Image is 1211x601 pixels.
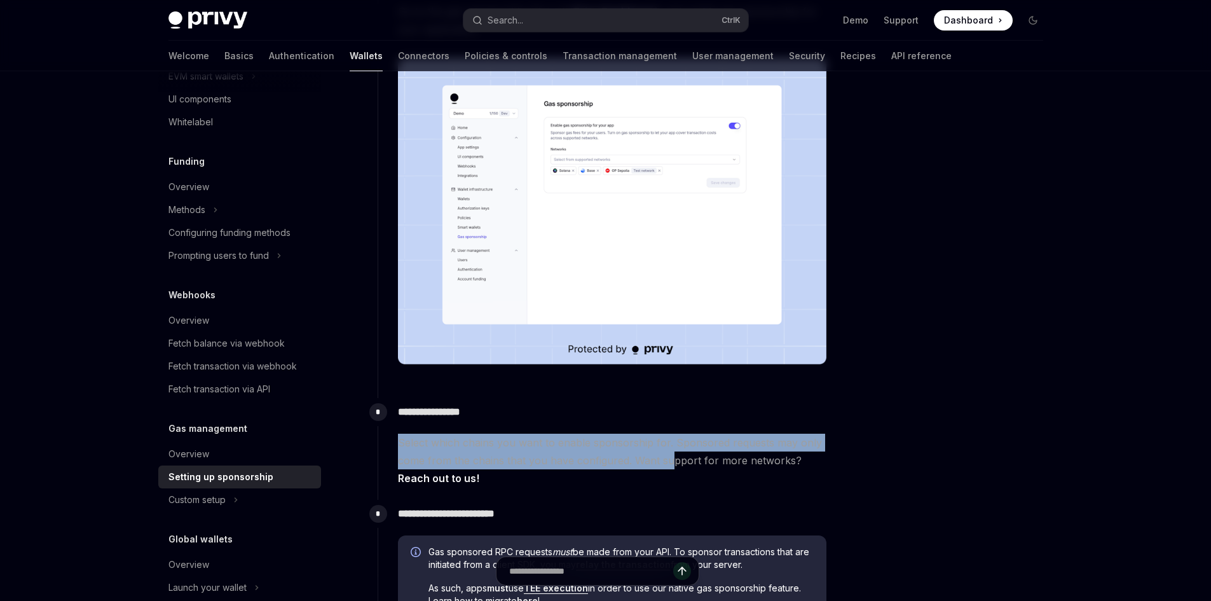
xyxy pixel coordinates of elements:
[158,378,321,401] a: Fetch transaction via API
[843,14,868,27] a: Demo
[158,443,321,466] a: Overview
[168,287,216,303] h5: Webhooks
[350,41,383,71] a: Wallets
[673,562,691,580] button: Send message
[158,111,321,134] a: Whitelabel
[168,154,205,169] h5: Funding
[428,546,814,571] span: Gas sponsored RPC requests be made from your API. To sponsor transactions that are initiated from...
[789,41,825,71] a: Security
[168,41,209,71] a: Welcome
[944,14,993,27] span: Dashboard
[398,41,449,71] a: Connectors
[158,553,321,576] a: Overview
[398,472,479,485] a: Reach out to us!
[168,446,209,462] div: Overview
[168,421,247,436] h5: Gas management
[398,59,826,365] img: images/gas-sponsorship.png
[891,41,952,71] a: API reference
[158,309,321,332] a: Overview
[168,336,285,351] div: Fetch balance via webhook
[158,176,321,198] a: Overview
[168,225,291,240] div: Configuring funding methods
[722,15,741,25] span: Ctrl K
[168,382,270,397] div: Fetch transaction via API
[552,546,573,557] em: must
[224,41,254,71] a: Basics
[168,359,297,374] div: Fetch transaction via webhook
[411,547,423,560] svg: Info
[563,41,677,71] a: Transaction management
[840,41,876,71] a: Recipes
[692,41,774,71] a: User management
[168,248,269,263] div: Prompting users to fund
[398,434,826,487] span: Select which chains you want to enable sponsorship for. Sponsored requests may only come from the...
[488,13,523,28] div: Search...
[158,332,321,355] a: Fetch balance via webhook
[884,14,919,27] a: Support
[158,221,321,244] a: Configuring funding methods
[168,114,213,130] div: Whitelabel
[168,11,247,29] img: dark logo
[934,10,1013,31] a: Dashboard
[168,469,273,485] div: Setting up sponsorship
[168,179,209,195] div: Overview
[158,88,321,111] a: UI components
[168,532,233,547] h5: Global wallets
[168,492,226,508] div: Custom setup
[158,466,321,488] a: Setting up sponsorship
[168,557,209,572] div: Overview
[463,9,748,32] button: Search...CtrlK
[168,92,231,107] div: UI components
[158,355,321,378] a: Fetch transaction via webhook
[168,580,247,595] div: Launch your wallet
[1023,10,1043,31] button: Toggle dark mode
[168,313,209,328] div: Overview
[465,41,547,71] a: Policies & controls
[269,41,334,71] a: Authentication
[168,202,205,218] div: Methods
